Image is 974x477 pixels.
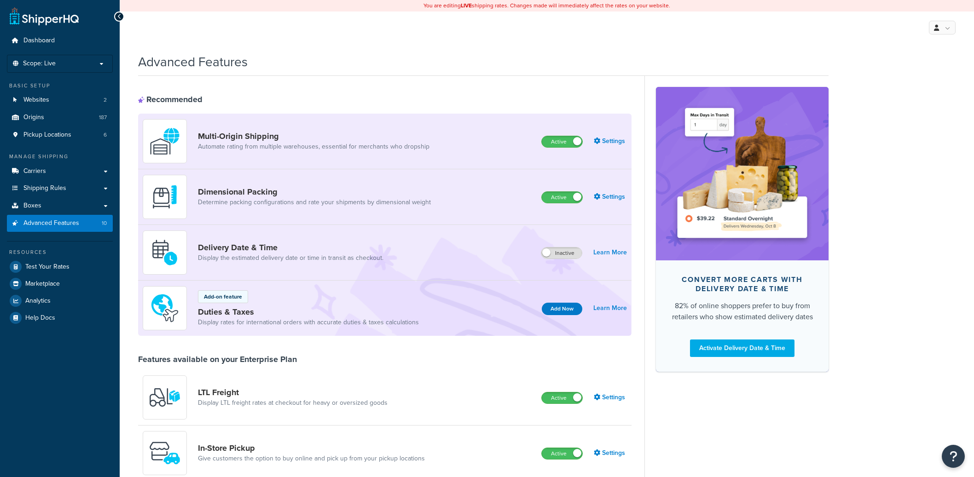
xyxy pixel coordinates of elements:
[7,82,113,90] div: Basic Setup
[542,303,582,315] button: Add Now
[7,109,113,126] li: Origins
[594,190,627,203] a: Settings
[138,354,297,364] div: Features available on your Enterprise Plan
[198,253,383,263] a: Display the estimated delivery date or time in transit as checkout.
[7,126,113,144] a: Pickup Locations6
[542,392,582,403] label: Active
[593,246,627,259] a: Learn More
[149,125,181,157] img: WatD5o0RtDAAAAAElFTkSuQmCC
[7,92,113,109] li: Websites
[7,126,113,144] li: Pickup Locations
[7,92,113,109] a: Websites2
[138,53,248,71] h1: Advanced Features
[7,32,113,49] a: Dashboard
[198,387,388,397] a: LTL Freight
[198,187,431,197] a: Dimensional Packing
[542,192,582,203] label: Active
[25,314,55,322] span: Help Docs
[23,219,79,227] span: Advanced Features
[594,135,627,148] a: Settings
[149,292,181,324] img: icon-duo-feat-landed-cost-7136b061.png
[23,167,46,175] span: Carriers
[198,198,431,207] a: Determine packing configurations and rate your shipments by dimensional weight
[942,445,965,468] button: Open Resource Center
[25,280,60,288] span: Marketplace
[149,381,181,414] img: y79ZsPf0fXUFUhFXDzUgf+ktZg5F2+ohG75+v3d2s1D9TjoU8PiyCIluIjV41seZevKCRuEjTPPOKHJsQcmKCXGdfprl3L4q7...
[198,131,429,141] a: Multi-Origin Shipping
[7,153,113,161] div: Manage Shipping
[670,101,815,246] img: feature-image-ddt-36eae7f7280da8017bfb280eaccd9c446f90b1fe08728e4019434db127062ab4.png
[198,142,429,151] a: Automate rating from multiple warehouses, essential for merchants who dropship
[671,275,814,293] div: Convert more carts with delivery date & time
[198,443,425,453] a: In-Store Pickup
[671,300,814,322] div: 82% of online shoppers prefer to buy from retailers who show estimated delivery dates
[23,184,66,192] span: Shipping Rules
[149,437,181,469] img: wfgcfpwTIucLEAAAAASUVORK5CYII=
[25,263,70,271] span: Test Your Rates
[7,215,113,232] a: Advanced Features10
[594,447,627,460] a: Settings
[23,37,55,45] span: Dashboard
[690,339,794,357] a: Activate Delivery Date & Time
[102,219,107,227] span: 10
[23,202,41,210] span: Boxes
[7,293,113,309] a: Analytics
[7,180,113,197] a: Shipping Rules
[461,1,472,10] b: LIVE
[104,131,107,139] span: 6
[7,109,113,126] a: Origins187
[198,242,383,253] a: Delivery Date & Time
[104,96,107,104] span: 2
[7,215,113,232] li: Advanced Features
[542,136,582,147] label: Active
[99,114,107,121] span: 187
[542,448,582,459] label: Active
[594,391,627,404] a: Settings
[149,181,181,213] img: DTVBYsAAAAAASUVORK5CYII=
[149,236,181,269] img: gfkeb5ejjkALwAAAABJRU5ErkJggg==
[198,454,425,463] a: Give customers the option to buy online and pick up from your pickup locations
[7,197,113,214] a: Boxes
[138,94,203,104] div: Recommended
[541,247,582,259] label: Inactive
[23,96,49,104] span: Websites
[198,398,388,408] a: Display LTL freight rates at checkout for heavy or oversized goods
[23,60,56,68] span: Scope: Live
[198,307,419,317] a: Duties & Taxes
[7,310,113,326] a: Help Docs
[7,248,113,256] div: Resources
[7,259,113,275] a: Test Your Rates
[198,318,419,327] a: Display rates for international orders with accurate duties & taxes calculations
[593,302,627,315] a: Learn More
[7,276,113,292] a: Marketplace
[25,297,51,305] span: Analytics
[23,114,44,121] span: Origins
[7,163,113,180] a: Carriers
[23,131,71,139] span: Pickup Locations
[204,293,242,301] p: Add-on feature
